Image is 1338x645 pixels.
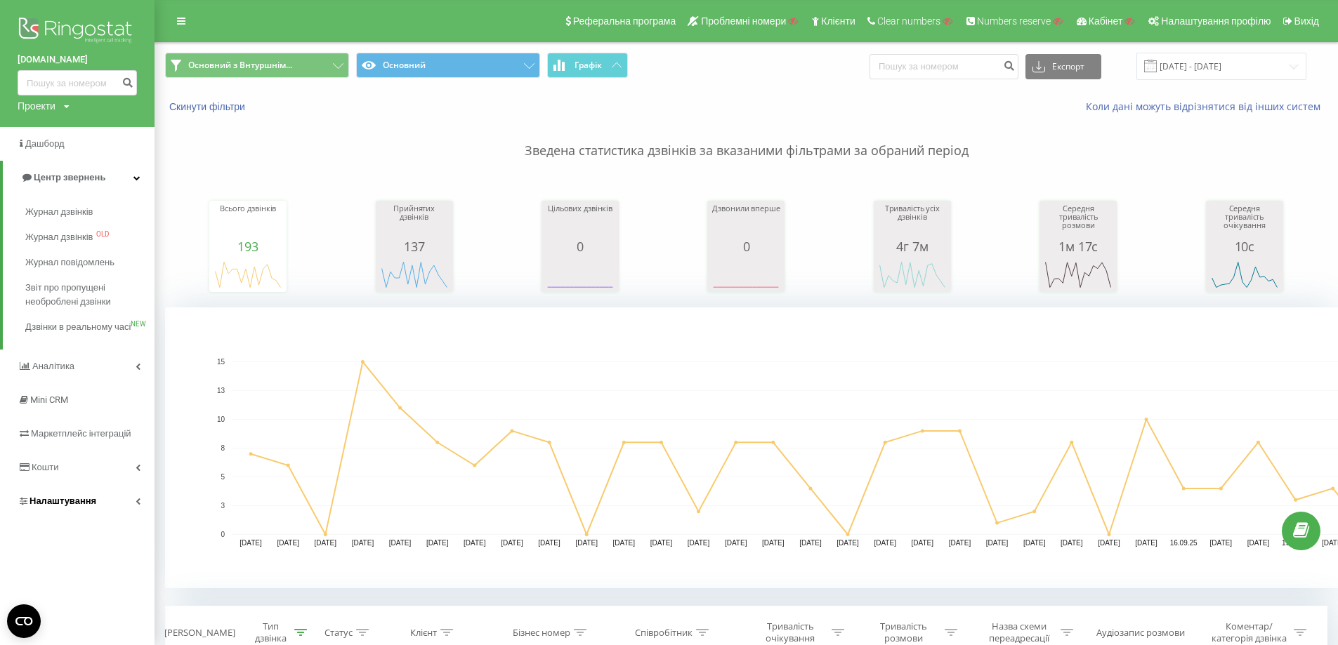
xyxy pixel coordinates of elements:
[1209,239,1280,253] div: 10с
[1043,239,1113,253] div: 1м 17с
[1061,539,1083,547] text: [DATE]
[538,539,560,547] text: [DATE]
[635,627,693,639] div: Співробітник
[1135,539,1157,547] text: [DATE]
[7,604,41,638] button: Open CMP widget
[501,539,523,547] text: [DATE]
[711,239,781,253] div: 0
[874,539,896,547] text: [DATE]
[711,253,781,295] svg: A chart.
[982,620,1057,644] div: Назва схеми переадресації
[25,275,155,314] a: Звіт про пропущені необроблені дзвінки
[32,361,74,371] span: Аналiтика
[575,539,598,547] text: [DATE]
[251,620,291,644] div: Тип дзвінка
[221,531,225,538] text: 0
[701,15,786,27] span: Проблемні номери
[1043,253,1113,295] svg: A chart.
[426,539,449,547] text: [DATE]
[188,60,292,71] span: Основний з Внтуршнім...
[1043,204,1113,239] div: Середня тривалість розмови
[877,204,947,239] div: Тривалість усіх дзвінків
[464,539,486,547] text: [DATE]
[870,54,1018,79] input: Пошук за номером
[379,204,450,239] div: Прийнятих дзвінків
[324,627,353,639] div: Статус
[221,502,225,510] text: 3
[575,60,602,70] span: Графік
[912,539,934,547] text: [DATE]
[18,99,55,113] div: Проекти
[545,239,615,253] div: 0
[31,428,131,439] span: Маркетплейс інтеграцій
[986,539,1009,547] text: [DATE]
[837,539,859,547] text: [DATE]
[1294,15,1319,27] span: Вихід
[821,15,855,27] span: Клієнти
[379,239,450,253] div: 137
[25,281,147,309] span: Звіт про пропущені необроблені дзвінки
[613,539,636,547] text: [DATE]
[30,394,68,405] span: Mini CRM
[25,320,131,334] span: Дзвінки в реальному часі
[1209,204,1280,239] div: Середня тривалість очікування
[29,496,96,506] span: Налаштування
[1170,539,1198,547] text: 16.09.25
[18,53,137,67] a: [DOMAIN_NAME]
[213,204,283,239] div: Всього дзвінків
[217,415,225,423] text: 10
[18,14,137,49] img: Ringostat logo
[1025,54,1101,79] button: Експорт
[1086,100,1327,113] a: Коли дані можуть відрізнятися вiд інших систем
[1208,620,1290,644] div: Коментар/категорія дзвінка
[711,204,781,239] div: Дзвонили вперше
[164,627,235,639] div: [PERSON_NAME]
[545,253,615,295] svg: A chart.
[221,444,225,452] text: 8
[753,620,828,644] div: Тривалість очікування
[410,627,437,639] div: Клієнт
[866,620,941,644] div: Тривалість розмови
[25,230,93,244] span: Журнал дзвінків
[1209,253,1280,295] svg: A chart.
[221,473,225,481] text: 5
[389,539,412,547] text: [DATE]
[352,539,374,547] text: [DATE]
[34,172,105,182] span: Центр звернень
[165,53,349,78] button: Основний з Внтуршнім...
[315,539,337,547] text: [DATE]
[762,539,785,547] text: [DATE]
[547,53,628,78] button: Графік
[25,250,155,275] a: Журнал повідомлень
[277,539,299,547] text: [DATE]
[3,161,155,194] a: Центр звернень
[1023,539,1046,547] text: [DATE]
[213,253,283,295] div: A chart.
[25,225,155,250] a: Журнал дзвінківOLD
[1098,539,1120,547] text: [DATE]
[18,70,137,95] input: Пошук за номером
[877,15,940,27] span: Clear numbers
[877,239,947,253] div: 4г 7м
[240,539,262,547] text: [DATE]
[1161,15,1271,27] span: Налаштування профілю
[217,358,225,366] text: 15
[356,53,540,78] button: Основний
[32,462,58,472] span: Кошти
[25,314,155,340] a: Дзвінки в реальному часіNEW
[165,100,252,113] button: Скинути фільтри
[1247,539,1270,547] text: [DATE]
[799,539,822,547] text: [DATE]
[25,205,93,219] span: Журнал дзвінків
[217,387,225,394] text: 13
[25,199,155,225] a: Журнал дзвінків
[977,15,1051,27] span: Numbers reserve
[1096,627,1185,639] div: Аудіозапис розмови
[25,138,65,149] span: Дашборд
[1089,15,1123,27] span: Кабінет
[650,539,673,547] text: [DATE]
